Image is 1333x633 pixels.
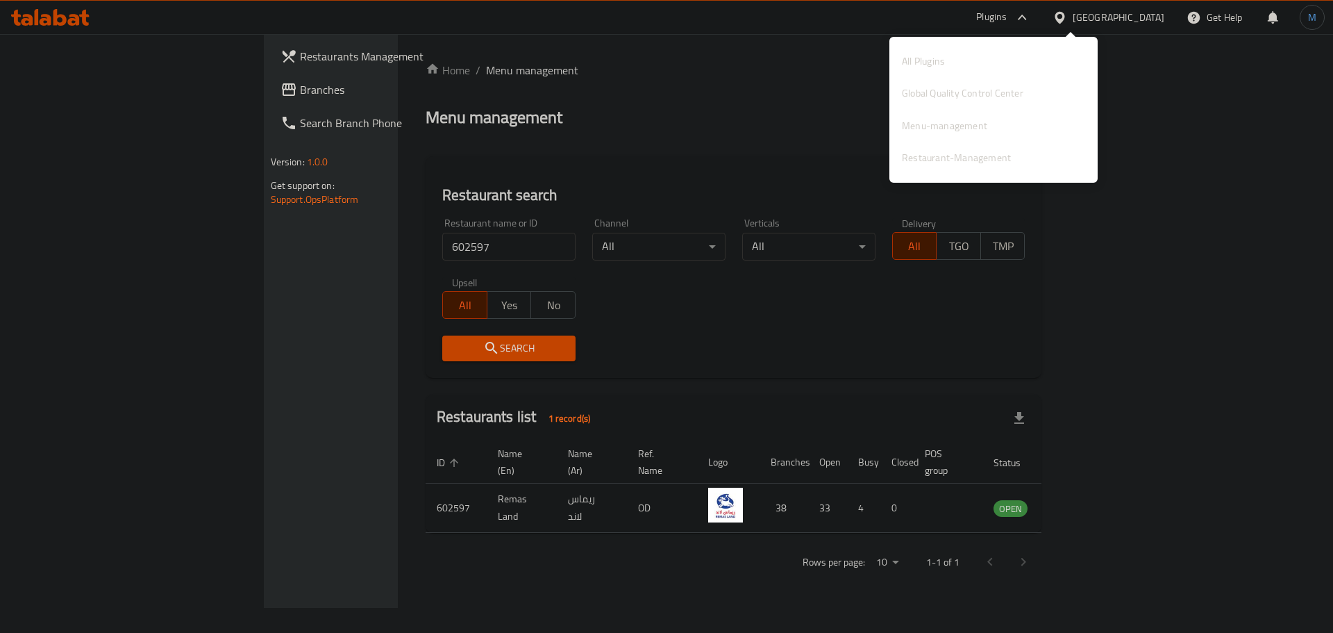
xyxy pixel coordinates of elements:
td: 0 [880,484,914,533]
button: Yes [487,291,532,319]
span: 1 record(s) [540,412,599,425]
p: Rows per page: [803,554,865,571]
span: M [1308,10,1316,25]
span: ID [437,454,463,471]
div: OPEN [994,500,1028,517]
span: All [898,236,932,256]
span: Version: [271,153,305,171]
div: Restaurant-Management [902,150,1011,165]
span: 1.0.0 [307,153,328,171]
span: Menu management [486,62,578,79]
div: All [592,233,726,261]
div: Global Quality Control Center [902,85,1023,101]
span: POS group [925,445,966,479]
label: Upsell [452,277,478,287]
span: TGO [942,236,975,256]
button: All [892,232,937,260]
span: Search [453,340,564,357]
th: Branches [760,441,808,484]
h2: Restaurants list [437,406,598,429]
td: Remas Land [487,484,557,533]
div: Menu-management [902,118,987,133]
h2: Restaurant search [442,185,1025,206]
button: Search [442,336,576,361]
button: All [442,291,487,319]
a: Restaurants Management [269,40,487,73]
button: TMP [980,232,1025,260]
span: TMP [987,236,1020,256]
table: enhanced table [426,441,1103,533]
button: TGO [936,232,981,260]
td: 4 [847,484,880,533]
th: Busy [847,441,880,484]
div: [GEOGRAPHIC_DATA] [1073,10,1164,25]
span: Search Branch Phone [300,115,476,131]
div: All [742,233,875,261]
span: Ref. Name [638,445,680,479]
span: No [537,295,570,315]
input: Search for restaurant name or ID.. [442,233,576,261]
a: Branches [269,73,487,106]
th: Open [808,441,847,484]
span: Get support on: [271,176,335,195]
div: All Plugins [902,54,945,69]
td: 38 [760,484,808,533]
span: Status [994,454,1039,471]
a: Search Branch Phone [269,106,487,140]
div: Export file [1003,402,1036,435]
th: Logo [697,441,760,484]
td: ريماس لاند [557,484,627,533]
p: 1-1 of 1 [926,554,959,571]
td: OD [627,484,697,533]
label: Delivery [902,218,937,228]
span: Name (En) [498,445,540,479]
span: Restaurants Management [300,48,476,65]
span: Name (Ar) [568,445,610,479]
a: Support.OpsPlatform [271,190,359,208]
span: OPEN [994,501,1028,517]
span: Branches [300,81,476,98]
td: 33 [808,484,847,533]
img: Remas Land [708,488,743,523]
button: No [530,291,576,319]
span: Yes [493,295,526,315]
div: Rows per page: [871,552,904,573]
div: Total records count [540,407,599,429]
div: Plugins [976,9,1007,26]
span: All [448,295,482,315]
nav: breadcrumb [426,62,1041,79]
th: Closed [880,441,914,484]
h2: Menu management [426,106,562,129]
